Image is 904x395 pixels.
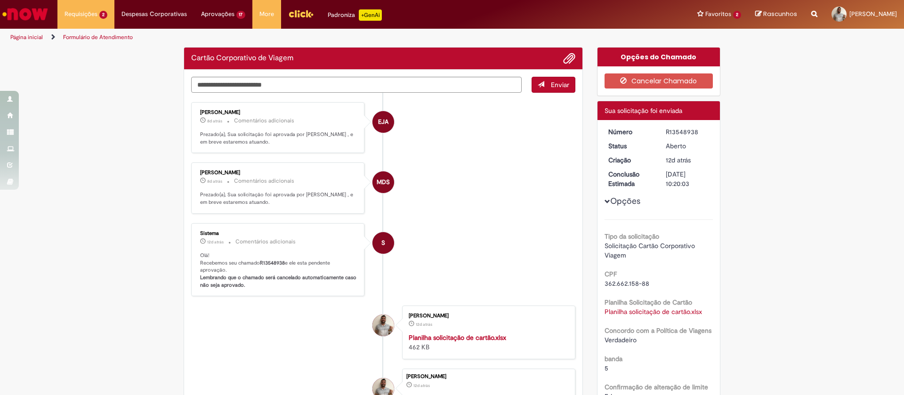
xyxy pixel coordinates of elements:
[236,11,246,19] span: 17
[234,177,294,185] small: Comentários adicionais
[10,33,43,41] a: Página inicial
[605,242,697,259] span: Solicitação Cartão Corporativo Viagem
[207,239,224,245] span: 12d atrás
[207,239,224,245] time: 18/09/2025 21:24:18
[563,52,575,64] button: Adicionar anexos
[666,127,710,137] div: R13548938
[200,274,358,289] b: Lembrando que o chamado será cancelado automaticamente caso não seja aprovado.
[605,270,617,278] b: CPF
[200,170,357,176] div: [PERSON_NAME]
[597,48,720,66] div: Opções do Chamado
[666,155,710,165] div: 18/09/2025 21:24:06
[605,355,622,363] b: banda
[260,259,285,266] b: R13548938
[288,7,314,21] img: click_logo_yellow_360x200.png
[605,73,713,89] button: Cancelar Chamado
[207,118,222,124] span: 8d atrás
[605,106,682,115] span: Sua solicitação foi enviada
[601,127,659,137] dt: Número
[259,9,274,19] span: More
[605,279,649,288] span: 362.662.158-88
[849,10,897,18] span: [PERSON_NAME]
[763,9,797,18] span: Rascunhos
[409,333,506,342] a: Planilha solicitação de cartão.xlsx
[207,118,222,124] time: 23/09/2025 11:20:03
[235,238,296,246] small: Comentários adicionais
[191,77,522,93] textarea: Digite sua mensagem aqui...
[532,77,575,93] button: Enviar
[666,156,691,164] span: 12d atrás
[605,336,637,344] span: Verdadeiro
[605,307,702,316] a: Download de Planilha solicitação de cartão.xlsx
[605,298,692,306] b: Planilha Solicitação de Cartão
[201,9,234,19] span: Aprovações
[63,33,133,41] a: Formulário de Atendimento
[666,169,710,188] div: [DATE] 10:20:03
[733,11,741,19] span: 2
[705,9,731,19] span: Favoritos
[413,383,430,388] span: 12d atrás
[207,178,222,184] time: 22/09/2025 18:48:02
[1,5,49,24] img: ServiceNow
[666,156,691,164] time: 18/09/2025 21:24:06
[234,117,294,125] small: Comentários adicionais
[200,191,357,206] p: Prezado(a), Sua solicitação foi aprovada por [PERSON_NAME] , e em breve estaremos atuando.
[666,141,710,151] div: Aberto
[372,171,394,193] div: Mariana De Senna Silva Araujo
[191,54,293,63] h2: Cartão Corporativo de Viagem Histórico de tíquete
[416,322,432,327] span: 12d atrás
[377,171,390,193] span: MDS
[409,333,565,352] div: 462 KB
[551,81,569,89] span: Enviar
[413,383,430,388] time: 18/09/2025 21:24:06
[121,9,187,19] span: Despesas Corporativas
[605,383,708,391] b: Confirmação de alteração de limite
[601,155,659,165] dt: Criação
[372,232,394,254] div: System
[200,110,357,115] div: [PERSON_NAME]
[372,111,394,133] div: Emilio Jose Andres Casado
[207,178,222,184] span: 8d atrás
[755,10,797,19] a: Rascunhos
[381,232,385,254] span: S
[605,364,608,372] span: 5
[99,11,107,19] span: 2
[605,326,711,335] b: Concordo com a Política de Viagens
[378,111,388,133] span: EJA
[416,322,432,327] time: 18/09/2025 21:23:15
[200,131,357,145] p: Prezado(a), Sua solicitação foi aprovada por [PERSON_NAME] , e em breve estaremos atuando.
[7,29,596,46] ul: Trilhas de página
[409,313,565,319] div: [PERSON_NAME]
[328,9,382,21] div: Padroniza
[65,9,97,19] span: Requisições
[406,374,570,379] div: [PERSON_NAME]
[601,141,659,151] dt: Status
[200,231,357,236] div: Sistema
[359,9,382,21] p: +GenAi
[601,169,659,188] dt: Conclusão Estimada
[372,314,394,336] div: Caio Silva Poitena
[200,252,357,289] p: Olá! Recebemos seu chamado e ele esta pendente aprovação.
[605,232,659,241] b: Tipo da solicitação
